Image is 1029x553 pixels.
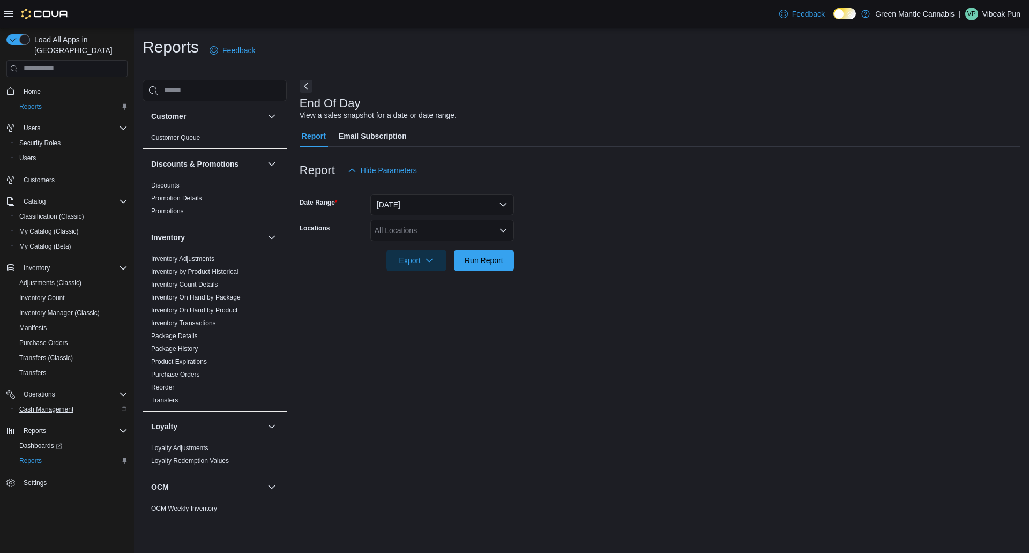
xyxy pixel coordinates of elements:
button: Inventory [2,260,132,275]
button: Inventory Manager (Classic) [11,305,132,320]
button: Inventory [265,231,278,244]
a: Classification (Classic) [15,210,88,223]
button: Run Report [454,250,514,271]
a: Purchase Orders [15,337,72,349]
button: OCM [151,482,263,492]
span: Operations [24,390,55,399]
span: Purchase Orders [19,339,68,347]
span: My Catalog (Beta) [15,240,128,253]
span: My Catalog (Classic) [15,225,128,238]
button: Inventory [19,261,54,274]
a: Package Details [151,332,198,340]
span: Cash Management [15,403,128,416]
span: Users [19,122,128,134]
button: Settings [2,475,132,490]
input: Dark Mode [833,8,856,19]
button: My Catalog (Classic) [11,224,132,239]
div: Inventory [143,252,287,411]
button: Export [386,250,446,271]
button: Loyalty [151,421,263,432]
span: Loyalty Adjustments [151,444,208,452]
a: Manifests [15,322,51,334]
span: Dashboards [15,439,128,452]
a: Transfers [15,367,50,379]
button: Operations [2,387,132,402]
span: Dark Mode [833,19,834,20]
span: Promotions [151,207,184,215]
button: OCM [265,481,278,494]
button: Customer [265,110,278,123]
a: Inventory Adjustments [151,255,214,263]
h3: End Of Day [300,97,361,110]
button: Cash Management [11,402,132,417]
p: | [959,8,961,20]
span: Inventory On Hand by Package [151,293,241,302]
h3: Report [300,164,335,177]
a: Inventory Manager (Classic) [15,307,104,319]
div: Vibeak Pun [965,8,978,20]
span: Export [393,250,440,271]
button: Catalog [2,194,132,209]
a: Reports [15,454,46,467]
span: Users [24,124,40,132]
a: Reorder [151,384,174,391]
h1: Reports [143,36,199,58]
a: Inventory Transactions [151,319,216,327]
span: Run Report [465,255,503,266]
span: Operations [19,388,128,401]
button: My Catalog (Beta) [11,239,132,254]
span: Reports [19,424,128,437]
span: Email Subscription [339,125,407,147]
div: OCM [143,502,287,519]
span: Hide Parameters [361,165,417,176]
span: Reports [19,457,42,465]
a: Inventory by Product Historical [151,268,238,275]
button: Transfers [11,365,132,380]
span: OCM Weekly Inventory [151,504,217,513]
a: Customers [19,174,59,186]
a: Inventory On Hand by Product [151,307,237,314]
a: Transfers (Classic) [15,352,77,364]
a: OCM Weekly Inventory [151,505,217,512]
a: Adjustments (Classic) [15,276,86,289]
nav: Complex example [6,79,128,519]
span: Home [24,87,41,96]
button: [DATE] [370,194,514,215]
a: Loyalty Redemption Values [151,457,229,465]
h3: Inventory [151,232,185,243]
span: Transfers (Classic) [15,352,128,364]
h3: OCM [151,482,169,492]
a: Product Expirations [151,358,207,365]
button: Reports [11,453,132,468]
a: Inventory Count [15,292,69,304]
a: Dashboards [11,438,132,453]
a: Package History [151,345,198,353]
p: Vibeak Pun [982,8,1020,20]
span: VP [967,8,976,20]
button: Inventory [151,232,263,243]
button: Users [19,122,44,134]
span: Transfers [19,369,46,377]
span: Product Expirations [151,357,207,366]
span: Discounts [151,181,180,190]
h3: Loyalty [151,421,177,432]
p: Green Mantle Cannabis [875,8,955,20]
button: Loyalty [265,420,278,433]
span: Settings [19,476,128,489]
button: Customer [151,111,263,122]
button: Discounts & Promotions [151,159,263,169]
span: Inventory [24,264,50,272]
button: Hide Parameters [344,160,421,181]
a: Home [19,85,45,98]
a: Inventory On Hand by Package [151,294,241,301]
button: Open list of options [499,226,508,235]
span: Users [15,152,128,165]
span: Transfers (Classic) [19,354,73,362]
div: Discounts & Promotions [143,179,287,222]
a: Feedback [205,40,259,61]
button: Customers [2,172,132,188]
span: Promotion Details [151,194,202,203]
span: Reorder [151,383,174,392]
button: Purchase Orders [11,335,132,350]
